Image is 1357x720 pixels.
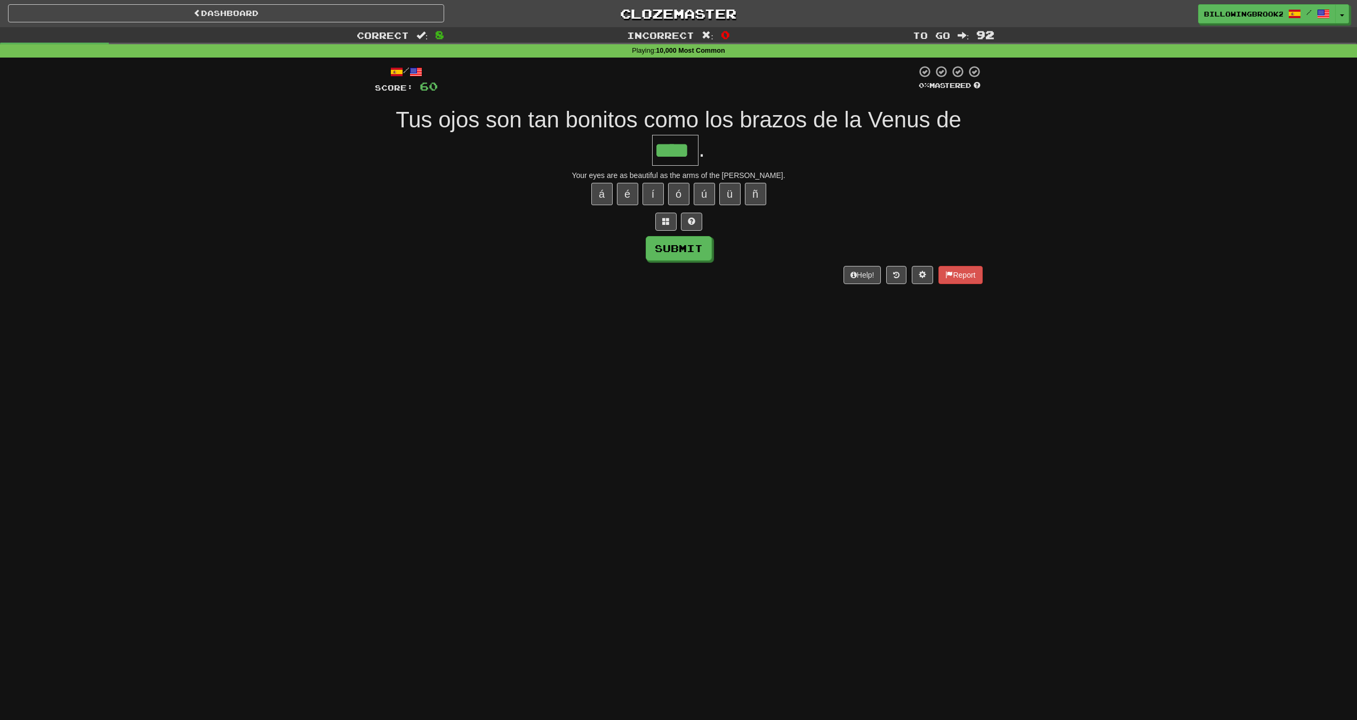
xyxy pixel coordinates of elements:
button: Switch sentence to multiple choice alt+p [655,213,677,231]
button: ú [694,183,715,205]
button: ü [719,183,741,205]
span: 0 [721,28,730,41]
span: 92 [976,28,994,41]
div: / [375,65,438,78]
span: Score: [375,83,413,92]
span: : [702,31,713,40]
button: ó [668,183,689,205]
span: 8 [435,28,444,41]
a: Clozemaster [460,4,896,23]
span: / [1306,9,1312,16]
span: . [698,136,705,161]
button: Help! [844,266,881,284]
button: Report [938,266,982,284]
div: Mastered [917,81,983,91]
span: 0 % [919,81,929,90]
button: Single letter hint - you only get 1 per sentence and score half the points! alt+h [681,213,702,231]
div: Your eyes are as beautiful as the arms of the [PERSON_NAME]. [375,170,983,181]
span: Correct [357,30,409,41]
a: BillowingBrook2424 / [1198,4,1336,23]
strong: 10,000 Most Common [656,47,725,54]
button: Round history (alt+y) [886,266,906,284]
button: í [643,183,664,205]
span: To go [913,30,950,41]
button: é [617,183,638,205]
span: Incorrect [627,30,694,41]
button: Submit [646,236,712,261]
span: Tus ojos son tan bonitos como los brazos de la Venus de [396,107,961,132]
span: 60 [420,79,438,93]
span: : [416,31,428,40]
span: : [958,31,969,40]
span: BillowingBrook2424 [1204,9,1283,19]
a: Dashboard [8,4,444,22]
button: ñ [745,183,766,205]
button: á [591,183,613,205]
